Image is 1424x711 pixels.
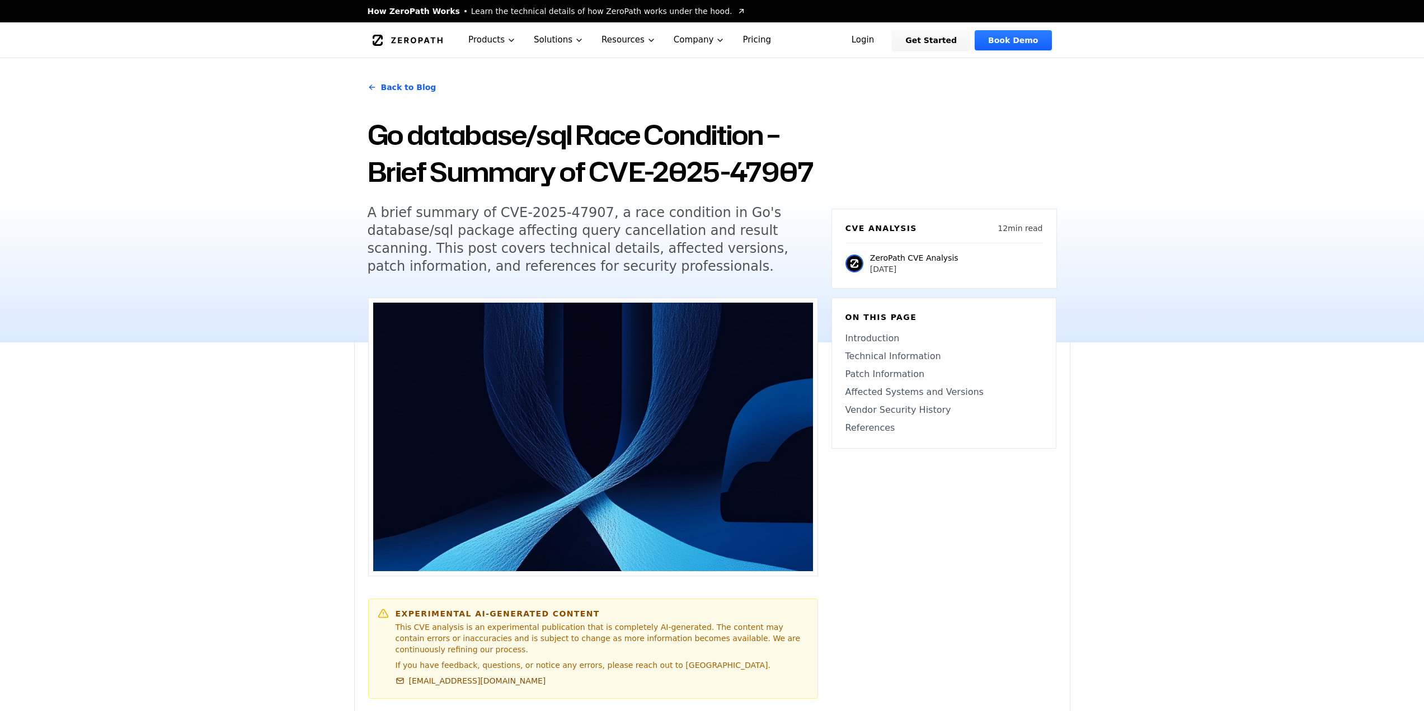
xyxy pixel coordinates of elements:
[593,22,665,58] button: Resources
[396,675,546,686] a: [EMAIL_ADDRESS][DOMAIN_NAME]
[845,255,863,272] img: ZeroPath CVE Analysis
[838,30,888,50] a: Login
[845,385,1042,399] a: Affected Systems and Versions
[845,223,917,234] h6: CVE Analysis
[368,204,797,275] h5: A brief summary of CVE-2025-47907, a race condition in Go's database/sql package affecting query ...
[665,22,734,58] button: Company
[845,350,1042,363] a: Technical Information
[396,608,809,619] h6: Experimental AI-Generated Content
[373,303,813,571] img: Go database/sql Race Condition – Brief Summary of CVE-2025-47907
[354,22,1070,58] nav: Global
[845,332,1042,345] a: Introduction
[368,116,818,190] h1: Go database/sql Race Condition – Brief Summary of CVE-2025-47907
[975,30,1051,50] a: Book Demo
[845,368,1042,381] a: Patch Information
[471,6,732,17] span: Learn the technical details of how ZeroPath works under the hood.
[870,263,958,275] p: [DATE]
[525,22,593,58] button: Solutions
[998,223,1042,234] p: 12 min read
[368,6,460,17] span: How ZeroPath Works
[892,30,970,50] a: Get Started
[845,421,1042,435] a: References
[870,252,958,263] p: ZeroPath CVE Analysis
[396,660,809,671] p: If you have feedback, questions, or notice any errors, please reach out to [GEOGRAPHIC_DATA].
[845,403,1042,417] a: Vendor Security History
[734,22,780,58] a: Pricing
[459,22,525,58] button: Products
[368,72,436,103] a: Back to Blog
[845,312,1042,323] h6: On this page
[368,6,746,17] a: How ZeroPath WorksLearn the technical details of how ZeroPath works under the hood.
[396,621,809,655] p: This CVE analysis is an experimental publication that is completely AI-generated. The content may...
